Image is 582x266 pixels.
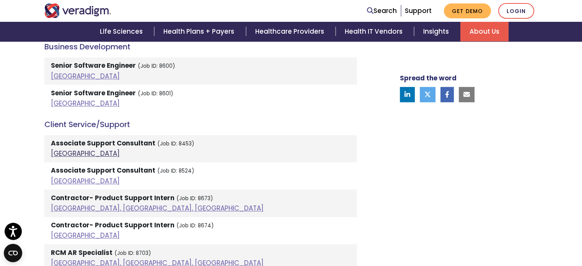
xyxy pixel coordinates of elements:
strong: Associate Support Consultant [51,166,155,175]
small: (Job ID: 8703) [114,250,151,257]
a: Insights [414,22,460,41]
a: About Us [460,22,509,41]
button: Open CMP widget [4,244,22,262]
strong: Spread the word [400,73,456,83]
strong: Associate Support Consultant [51,139,155,148]
a: [GEOGRAPHIC_DATA] [51,149,120,158]
h4: Client Service/Support [44,120,357,129]
h4: Business Development [44,42,357,51]
a: [GEOGRAPHIC_DATA] [51,99,120,108]
a: [GEOGRAPHIC_DATA], [GEOGRAPHIC_DATA], [GEOGRAPHIC_DATA] [51,204,264,213]
small: (Job ID: 8674) [176,222,214,229]
a: Health Plans + Payers [154,22,246,41]
a: [GEOGRAPHIC_DATA] [51,72,120,81]
a: Get Demo [444,3,491,18]
small: (Job ID: 8600) [138,62,175,70]
strong: Contractor- Product Support Intern [51,193,174,202]
strong: Senior Software Engineer [51,61,136,70]
small: (Job ID: 8524) [157,167,194,175]
strong: Contractor- Product Support Intern [51,220,174,230]
a: Life Sciences [91,22,154,41]
a: [GEOGRAPHIC_DATA] [51,176,120,186]
a: [GEOGRAPHIC_DATA] [51,231,120,240]
strong: RCM AR Specialist [51,248,112,257]
strong: Senior Software Engineer [51,88,136,98]
img: Veradigm logo [44,3,111,18]
a: Healthcare Providers [246,22,336,41]
a: Search [367,6,397,16]
a: Support [405,6,432,15]
a: Health IT Vendors [336,22,414,41]
a: Login [498,3,534,19]
small: (Job ID: 8601) [138,90,173,97]
small: (Job ID: 8673) [176,195,213,202]
small: (Job ID: 8453) [157,140,194,147]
